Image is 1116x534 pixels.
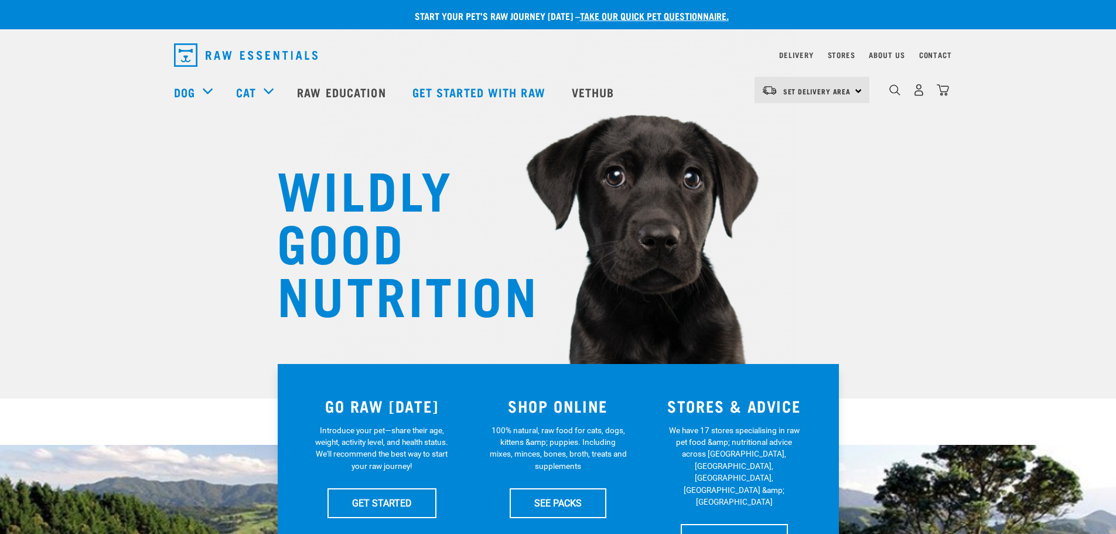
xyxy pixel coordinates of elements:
[401,69,560,115] a: Get started with Raw
[165,39,952,72] nav: dropdown navigation
[779,53,813,57] a: Delivery
[301,397,463,415] h3: GO RAW [DATE]
[665,424,803,508] p: We have 17 stores specialising in raw pet food &amp; nutritional advice across [GEOGRAPHIC_DATA],...
[580,13,729,18] a: take our quick pet questionnaire.
[889,84,900,96] img: home-icon-1@2x.png
[783,89,851,93] span: Set Delivery Area
[762,85,777,96] img: van-moving.png
[327,488,436,518] a: GET STARTED
[174,83,195,101] a: Dog
[510,488,606,518] a: SEE PACKS
[313,424,451,472] p: Introduce your pet—share their age, weight, activity level, and health status. We'll recommend th...
[277,161,511,319] h1: WILDLY GOOD NUTRITION
[477,397,639,415] h3: SHOP ONLINE
[489,424,627,472] p: 100% natural, raw food for cats, dogs, kittens &amp; puppies. Including mixes, minces, bones, bro...
[285,69,400,115] a: Raw Education
[653,397,815,415] h3: STORES & ADVICE
[937,84,949,96] img: home-icon@2x.png
[913,84,925,96] img: user.png
[869,53,905,57] a: About Us
[236,83,256,101] a: Cat
[174,43,318,67] img: Raw Essentials Logo
[919,53,952,57] a: Contact
[560,69,629,115] a: Vethub
[828,53,855,57] a: Stores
